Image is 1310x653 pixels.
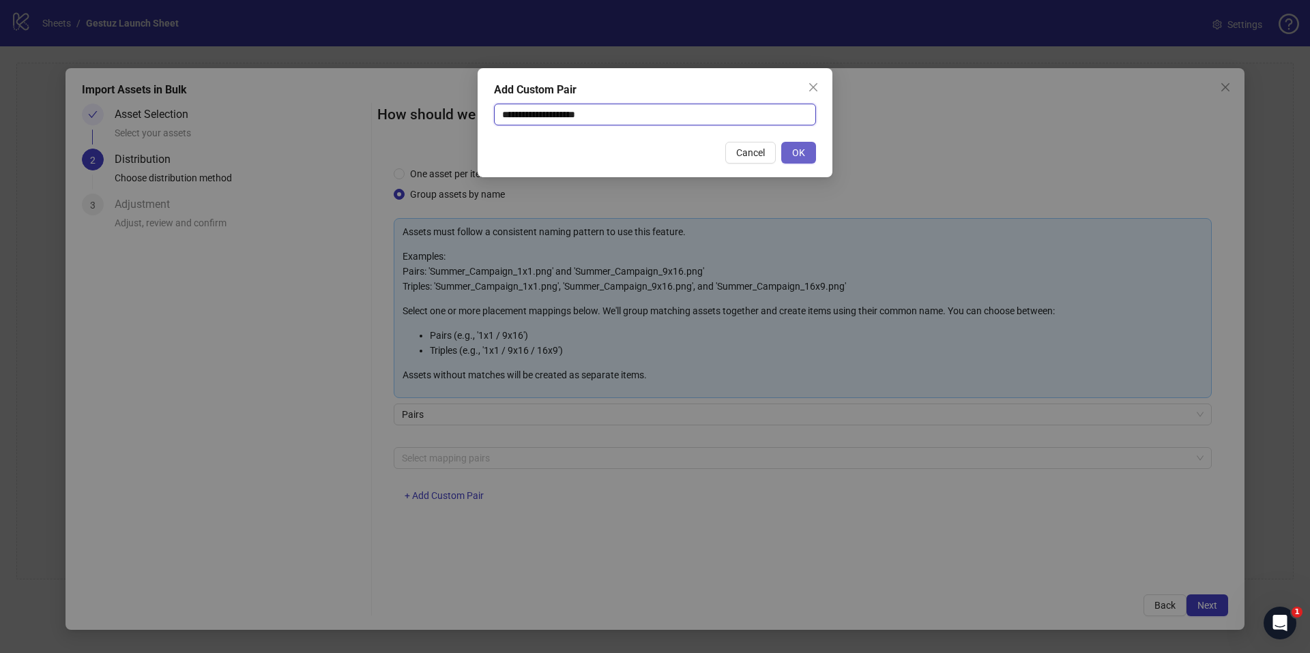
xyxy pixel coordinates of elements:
span: Cancel [736,147,765,158]
button: Cancel [725,142,776,164]
span: OK [792,147,805,158]
button: OK [781,142,816,164]
span: 1 [1292,607,1302,618]
span: close [808,82,819,93]
div: Add Custom Pair [494,82,816,98]
button: Close [802,76,824,98]
iframe: Intercom live chat [1264,607,1296,639]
